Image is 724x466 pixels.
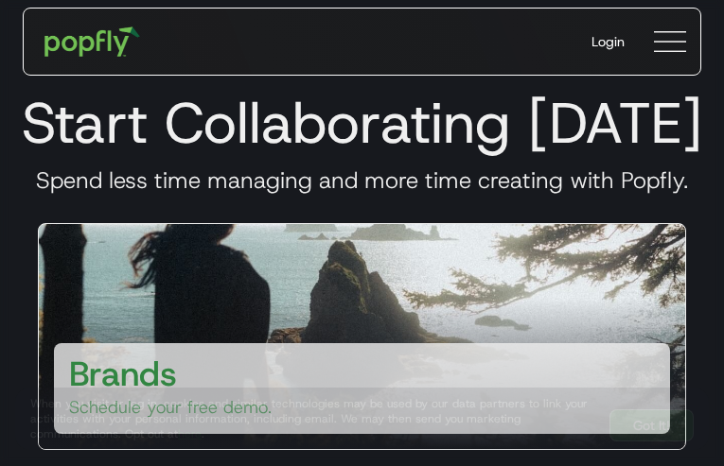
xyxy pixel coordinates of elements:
a: Got It! [609,409,694,441]
h3: Spend less time managing and more time creating with Popfly. [15,166,709,195]
a: home [31,13,153,70]
div: When you visit or log in, cookies and similar technologies may be used by our data partners to li... [30,396,594,441]
h3: Brands [69,351,177,396]
div: Login [592,32,625,51]
h1: Start Collaborating [DATE] [15,89,709,157]
a: here [178,426,202,441]
a: Login [576,17,640,66]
